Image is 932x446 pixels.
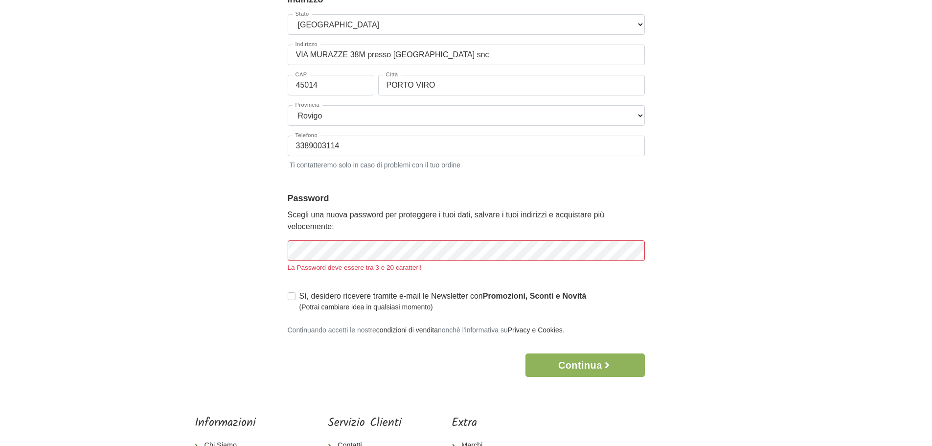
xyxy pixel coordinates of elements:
div: La Password deve essere tra 3 e 20 caratteri! [288,263,645,273]
p: Scegli una nuova password per proteggere i tuoi dati, salvare i tuoi indirizzi e acquistare più v... [288,209,645,233]
label: Stato [293,11,312,17]
a: Privacy e Cookies [508,326,563,334]
input: Indirizzo [288,45,645,65]
small: Continuando accetti le nostre nonchè l'informativa su . [288,326,565,334]
small: (Potrai cambiare idea in qualsiasi momento) [299,302,587,312]
small: Ti contatteremo solo in caso di problemi con il tuo ordine [288,158,645,170]
input: CAP [288,75,373,95]
label: Sì, desidero ricevere tramite e-mail le Newsletter con [299,290,587,312]
input: Telefono [288,136,645,156]
button: Continua [525,353,644,377]
label: CAP [293,72,310,77]
a: condizioni di vendita [376,326,438,334]
input: Città [378,75,645,95]
legend: Password [288,192,645,205]
label: Provincia [293,102,323,108]
label: Indirizzo [293,42,320,47]
h5: Extra [452,416,516,430]
h5: Servizio Clienti [328,416,402,430]
h5: Informazioni [195,416,278,430]
label: Città [383,72,401,77]
label: Telefono [293,133,321,138]
strong: Promozioni, Sconti e Novità [483,292,587,300]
